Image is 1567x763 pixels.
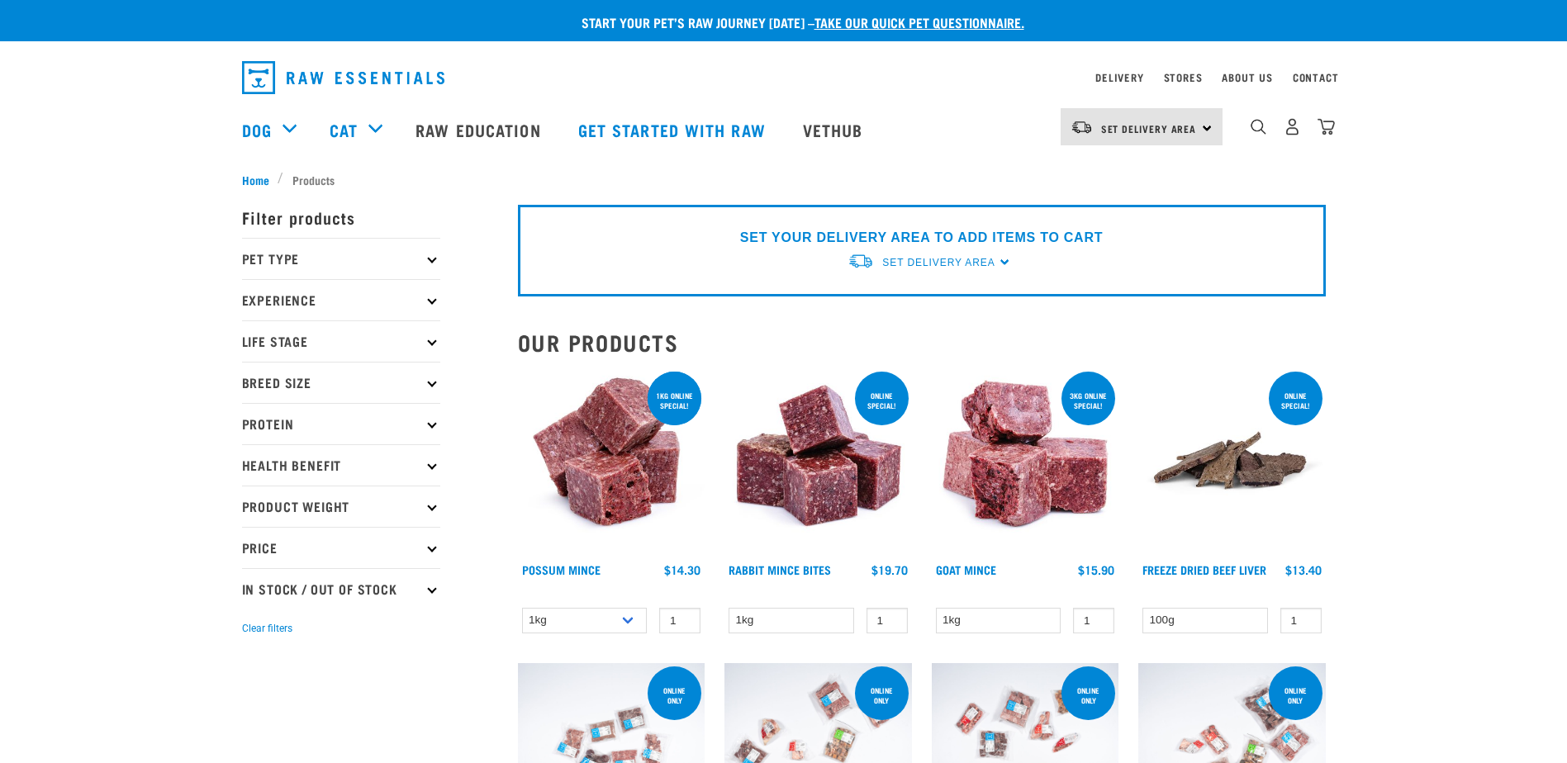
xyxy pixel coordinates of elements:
[229,54,1339,101] nav: dropdown navigation
[814,18,1024,26] a: take our quick pet questionnaire.
[518,329,1326,355] h2: Our Products
[1269,678,1322,713] div: Online Only
[562,97,786,163] a: Get started with Raw
[518,368,705,556] img: 1102 Possum Mince 01
[242,568,440,609] p: In Stock / Out Of Stock
[1318,118,1335,135] img: home-icon@2x.png
[882,257,995,268] span: Set Delivery Area
[648,383,701,418] div: 1kg online special!
[242,279,440,320] p: Experience
[242,197,440,238] p: Filter products
[1251,119,1266,135] img: home-icon-1@2x.png
[1061,383,1115,418] div: 3kg online special!
[1284,118,1301,135] img: user.png
[1285,563,1322,576] div: $13.40
[1095,74,1143,80] a: Delivery
[936,566,996,572] a: Goat Mince
[848,253,874,270] img: van-moving.png
[242,171,1326,188] nav: breadcrumbs
[242,527,440,568] p: Price
[867,608,908,633] input: 1
[871,563,908,576] div: $19.70
[1293,74,1339,80] a: Contact
[1280,608,1322,633] input: 1
[399,97,561,163] a: Raw Education
[330,117,358,142] a: Cat
[242,403,440,444] p: Protein
[932,368,1119,556] img: 1077 Wild Goat Mince 01
[664,563,700,576] div: $14.30
[1071,120,1093,135] img: van-moving.png
[1142,566,1266,572] a: Freeze Dried Beef Liver
[1078,563,1114,576] div: $15.90
[786,97,884,163] a: Vethub
[242,320,440,362] p: Life Stage
[522,566,601,572] a: Possum Mince
[724,368,912,556] img: Whole Minced Rabbit Cubes 01
[1073,608,1114,633] input: 1
[729,566,831,572] a: Rabbit Mince Bites
[1101,126,1197,131] span: Set Delivery Area
[242,171,269,188] span: Home
[242,61,444,94] img: Raw Essentials Logo
[740,228,1103,248] p: SET YOUR DELIVERY AREA TO ADD ITEMS TO CART
[242,486,440,527] p: Product Weight
[855,678,909,713] div: Online Only
[242,171,278,188] a: Home
[242,362,440,403] p: Breed Size
[659,608,700,633] input: 1
[242,621,292,636] button: Clear filters
[1138,368,1326,556] img: Stack Of Freeze Dried Beef Liver For Pets
[1269,383,1322,418] div: ONLINE SPECIAL!
[242,444,440,486] p: Health Benefit
[242,238,440,279] p: Pet Type
[242,117,272,142] a: Dog
[1222,74,1272,80] a: About Us
[648,678,701,713] div: ONLINE ONLY
[855,383,909,418] div: ONLINE SPECIAL!
[1164,74,1203,80] a: Stores
[1061,678,1115,713] div: Online Only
